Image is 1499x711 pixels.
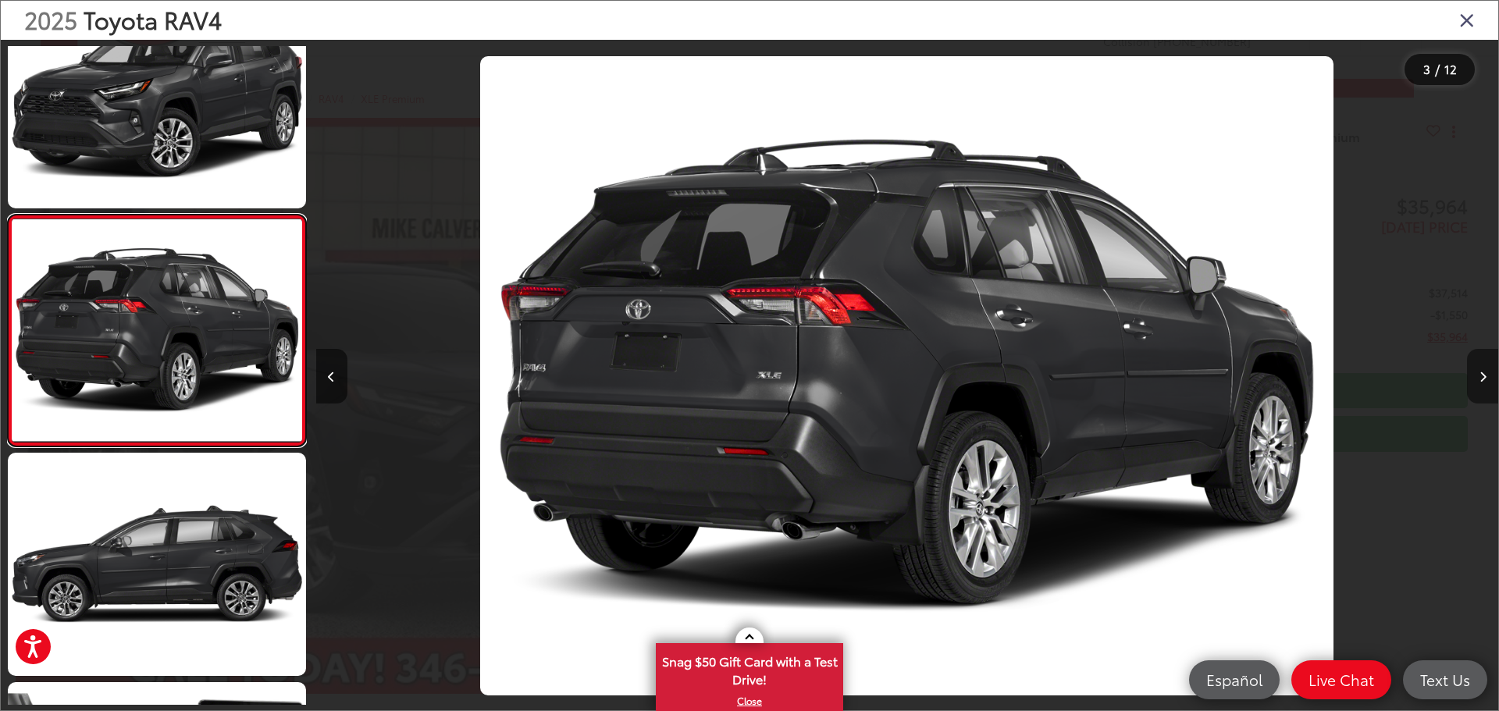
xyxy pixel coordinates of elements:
span: 2025 [24,2,77,36]
a: Text Us [1403,660,1487,699]
button: Previous image [316,349,347,403]
a: Live Chat [1291,660,1391,699]
span: Snag $50 Gift Card with a Test Drive! [657,645,842,692]
span: 3 [1423,60,1430,77]
div: 2025 Toyota RAV4 XLE Premium 2 [315,56,1497,696]
a: Español [1189,660,1280,699]
button: Next image [1467,349,1498,403]
span: / [1433,64,1441,75]
span: 12 [1444,60,1457,77]
img: 2025 Toyota RAV4 XLE Premium [5,450,308,678]
span: Live Chat [1301,670,1382,689]
span: Español [1198,670,1270,689]
span: Toyota RAV4 [84,2,222,36]
img: 2025 Toyota RAV4 XLE Premium [9,219,304,441]
img: 2025 Toyota RAV4 XLE Premium [480,56,1333,696]
i: Close gallery [1459,9,1475,30]
span: Text Us [1412,670,1478,689]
